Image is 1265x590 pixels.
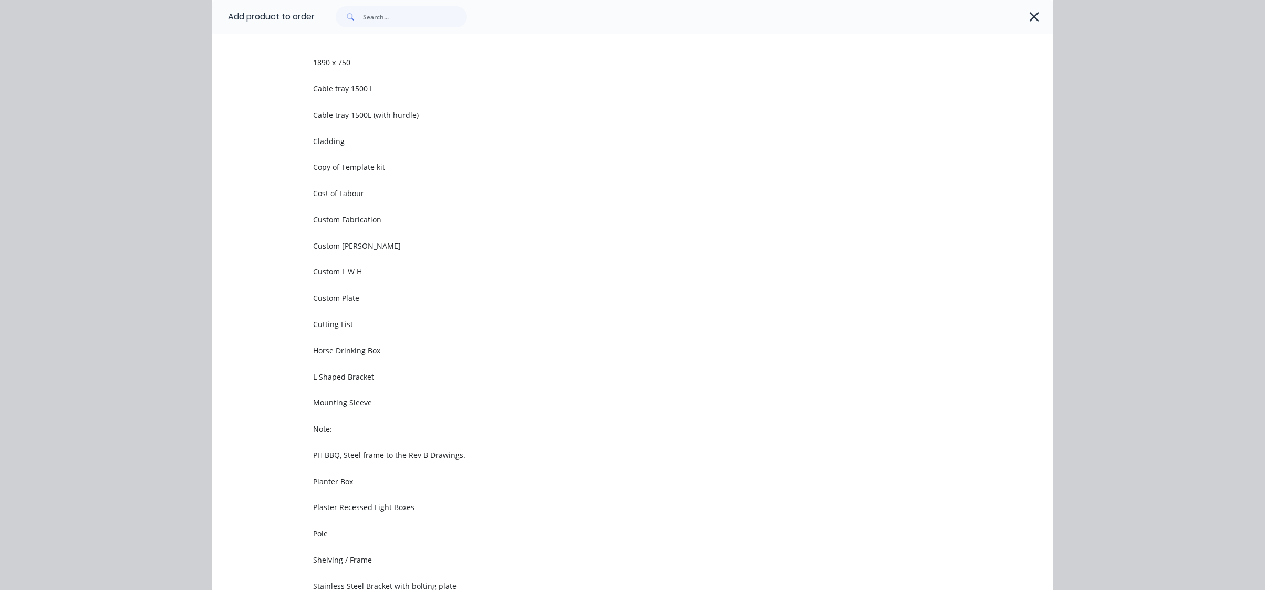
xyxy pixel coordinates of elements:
span: Shelving / Frame [313,554,905,565]
span: Horse Drinking Box [313,345,905,356]
span: Custom L W H [313,266,905,277]
span: Note: [313,423,905,434]
input: Search... [363,6,467,27]
span: Pole [313,528,905,539]
span: Cable tray 1500 L [313,83,905,94]
span: 1890 x 750 [313,57,905,68]
span: Copy of Template kit [313,161,905,172]
span: Cutting List [313,319,905,330]
span: PH BBQ, Steel frame to the Rev B Drawings. [313,450,905,461]
span: Cladding [313,136,905,147]
span: Cable tray 1500L (with hurdle) [313,109,905,120]
span: Cost of Labour [313,188,905,199]
span: Custom Fabrication [313,214,905,225]
span: Plaster Recessed Light Boxes [313,502,905,513]
span: Custom [PERSON_NAME] [313,240,905,251]
span: Mounting Sleeve [313,397,905,408]
span: L Shaped Bracket [313,371,905,382]
span: Custom Plate [313,292,905,303]
span: Planter Box [313,476,905,487]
